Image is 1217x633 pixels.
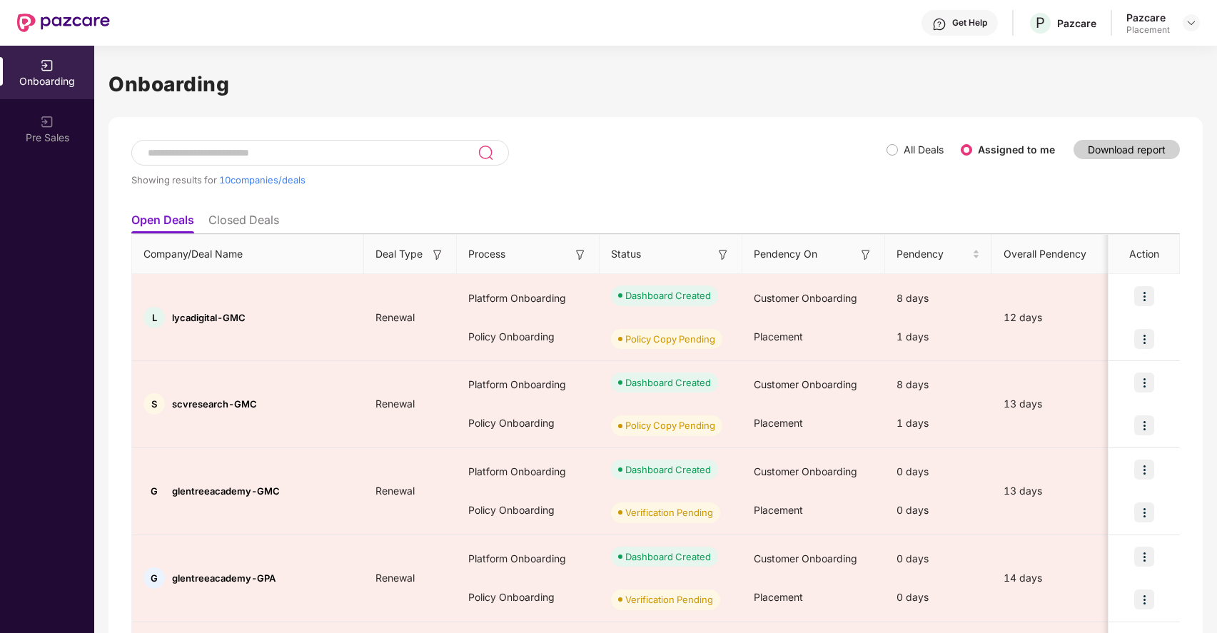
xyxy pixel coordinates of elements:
[1126,24,1170,36] div: Placement
[172,398,257,410] span: scvresearch-GMC
[992,483,1114,499] div: 13 days
[40,115,54,129] img: svg+xml;base64,PHN2ZyB3aWR0aD0iMjAiIGhlaWdodD0iMjAiIHZpZXdCb3g9IjAgMCAyMCAyMCIgZmlsbD0ibm9uZSIgeG...
[754,246,817,262] span: Pendency On
[952,17,987,29] div: Get Help
[375,246,423,262] span: Deal Type
[143,393,165,415] div: S
[992,310,1114,325] div: 12 days
[754,292,857,304] span: Customer Onboarding
[885,235,992,274] th: Pendency
[457,318,600,356] div: Policy Onboarding
[457,452,600,491] div: Platform Onboarding
[468,246,505,262] span: Process
[208,213,279,233] li: Closed Deals
[992,570,1114,586] div: 14 days
[992,235,1114,274] th: Overall Pendency
[108,69,1203,100] h1: Onboarding
[904,143,944,156] label: All Deals
[1134,589,1154,609] img: icon
[457,279,600,318] div: Platform Onboarding
[992,396,1114,412] div: 13 days
[1036,14,1045,31] span: P
[625,592,713,607] div: Verification Pending
[625,505,713,520] div: Verification Pending
[478,144,494,161] img: svg+xml;base64,PHN2ZyB3aWR0aD0iMjQiIGhlaWdodD0iMjUiIHZpZXdCb3g9IjAgMCAyNCAyNSIgZmlsbD0ibm9uZSIgeG...
[625,418,715,432] div: Policy Copy Pending
[885,491,992,530] div: 0 days
[859,248,873,262] img: svg+xml;base64,PHN2ZyB3aWR0aD0iMTYiIGhlaWdodD0iMTYiIHZpZXdCb3g9IjAgMCAxNiAxNiIgZmlsbD0ibm9uZSIgeG...
[885,452,992,491] div: 0 days
[611,246,641,262] span: Status
[143,307,165,328] div: L
[172,312,246,323] span: lycadigital-GMC
[1134,547,1154,567] img: icon
[754,504,803,516] span: Placement
[364,572,426,584] span: Renewal
[885,404,992,442] div: 1 days
[1134,373,1154,393] img: icon
[1186,17,1197,29] img: svg+xml;base64,PHN2ZyBpZD0iRHJvcGRvd24tMzJ4MzIiIHhtbG5zPSJodHRwOi8vd3d3LnczLm9yZy8yMDAwL3N2ZyIgd2...
[754,552,857,564] span: Customer Onboarding
[978,143,1055,156] label: Assigned to me
[1134,460,1154,480] img: icon
[457,491,600,530] div: Policy Onboarding
[457,365,600,404] div: Platform Onboarding
[1134,329,1154,349] img: icon
[885,365,992,404] div: 8 days
[573,248,587,262] img: svg+xml;base64,PHN2ZyB3aWR0aD0iMTYiIGhlaWdodD0iMTYiIHZpZXdCb3g9IjAgMCAxNiAxNiIgZmlsbD0ibm9uZSIgeG...
[885,318,992,356] div: 1 days
[131,174,887,186] div: Showing results for
[1109,235,1180,274] th: Action
[1057,16,1096,30] div: Pazcare
[754,465,857,477] span: Customer Onboarding
[1134,502,1154,522] img: icon
[897,246,969,262] span: Pendency
[885,578,992,617] div: 0 days
[457,540,600,578] div: Platform Onboarding
[1126,11,1170,24] div: Pazcare
[754,417,803,429] span: Placement
[172,572,276,584] span: glentreeacademy-GPA
[364,397,426,410] span: Renewal
[885,540,992,578] div: 0 days
[172,485,280,497] span: glentreeacademy-GMC
[754,378,857,390] span: Customer Onboarding
[1134,286,1154,306] img: icon
[219,174,305,186] span: 10 companies/deals
[754,591,803,603] span: Placement
[625,375,711,390] div: Dashboard Created
[625,550,711,564] div: Dashboard Created
[1134,415,1154,435] img: icon
[932,17,946,31] img: svg+xml;base64,PHN2ZyBpZD0iSGVscC0zMngzMiIgeG1sbnM9Imh0dHA6Ly93d3cudzMub3JnLzIwMDAvc3ZnIiB3aWR0aD...
[754,330,803,343] span: Placement
[430,248,445,262] img: svg+xml;base64,PHN2ZyB3aWR0aD0iMTYiIGhlaWdodD0iMTYiIHZpZXdCb3g9IjAgMCAxNiAxNiIgZmlsbD0ibm9uZSIgeG...
[143,567,165,589] div: G
[364,311,426,323] span: Renewal
[625,288,711,303] div: Dashboard Created
[17,14,110,32] img: New Pazcare Logo
[457,404,600,442] div: Policy Onboarding
[885,279,992,318] div: 8 days
[132,235,364,274] th: Company/Deal Name
[131,213,194,233] li: Open Deals
[716,248,730,262] img: svg+xml;base64,PHN2ZyB3aWR0aD0iMTYiIGhlaWdodD0iMTYiIHZpZXdCb3g9IjAgMCAxNiAxNiIgZmlsbD0ibm9uZSIgeG...
[625,332,715,346] div: Policy Copy Pending
[1074,140,1180,159] button: Download report
[625,462,711,477] div: Dashboard Created
[40,59,54,73] img: svg+xml;base64,PHN2ZyB3aWR0aD0iMjAiIGhlaWdodD0iMjAiIHZpZXdCb3g9IjAgMCAyMCAyMCIgZmlsbD0ibm9uZSIgeG...
[364,485,426,497] span: Renewal
[457,578,600,617] div: Policy Onboarding
[143,480,165,502] div: G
